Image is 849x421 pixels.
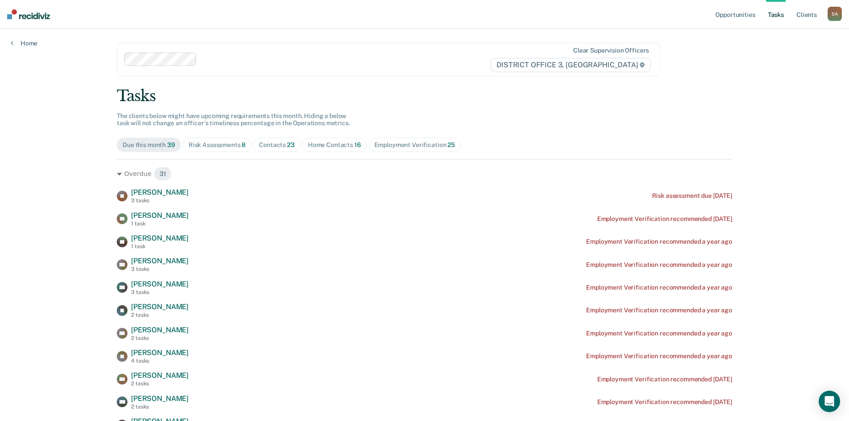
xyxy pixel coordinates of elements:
div: Contacts [259,141,295,149]
div: Employment Verification recommended a year ago [586,284,732,291]
div: 3 tasks [131,266,189,272]
div: 2 tasks [131,312,189,318]
span: [PERSON_NAME] [131,280,189,288]
div: Employment Verification recommended a year ago [586,261,732,269]
span: [PERSON_NAME] [131,188,189,196]
span: 16 [354,141,361,148]
div: Risk Assessments [189,141,246,149]
span: DISTRICT OFFICE 3, [GEOGRAPHIC_DATA] [491,58,651,72]
div: Open Intercom Messenger [819,391,840,412]
span: [PERSON_NAME] [131,326,189,334]
div: Employment Verification recommended a year ago [586,307,732,314]
div: Employment Verification recommended a year ago [586,330,732,337]
div: S A [828,7,842,21]
div: Clear supervision officers [573,47,649,54]
div: 1 task [131,221,189,227]
span: [PERSON_NAME] [131,371,189,380]
button: SA [828,7,842,21]
div: Employment Verification recommended [DATE] [597,376,732,383]
a: Home [11,39,37,47]
div: Employment Verification recommended [DATE] [597,215,732,223]
span: [PERSON_NAME] [131,257,189,265]
div: Employment Verification [374,141,455,149]
span: 39 [167,141,175,148]
div: Tasks [117,87,732,105]
div: Due this month [123,141,175,149]
span: 31 [154,167,172,181]
span: [PERSON_NAME] [131,302,189,311]
span: [PERSON_NAME] [131,211,189,220]
span: 23 [287,141,295,148]
div: Overdue 31 [117,167,732,181]
span: [PERSON_NAME] [131,348,189,357]
div: 3 tasks [131,289,189,295]
div: Employment Verification recommended a year ago [586,238,732,245]
div: 1 task [131,243,189,249]
div: 3 tasks [131,197,189,204]
div: 4 tasks [131,358,189,364]
div: 2 tasks [131,404,189,410]
div: Risk assessment due [DATE] [652,192,732,200]
span: The clients below might have upcoming requirements this month. Hiding a below task will not chang... [117,112,350,127]
div: Employment Verification recommended [DATE] [597,398,732,406]
div: 2 tasks [131,335,189,341]
span: [PERSON_NAME] [131,394,189,403]
div: Employment Verification recommended a year ago [586,352,732,360]
div: Home Contacts [308,141,361,149]
img: Recidiviz [7,9,50,19]
div: 2 tasks [131,380,189,387]
span: 8 [242,141,246,148]
span: [PERSON_NAME] [131,234,189,242]
span: 25 [447,141,455,148]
